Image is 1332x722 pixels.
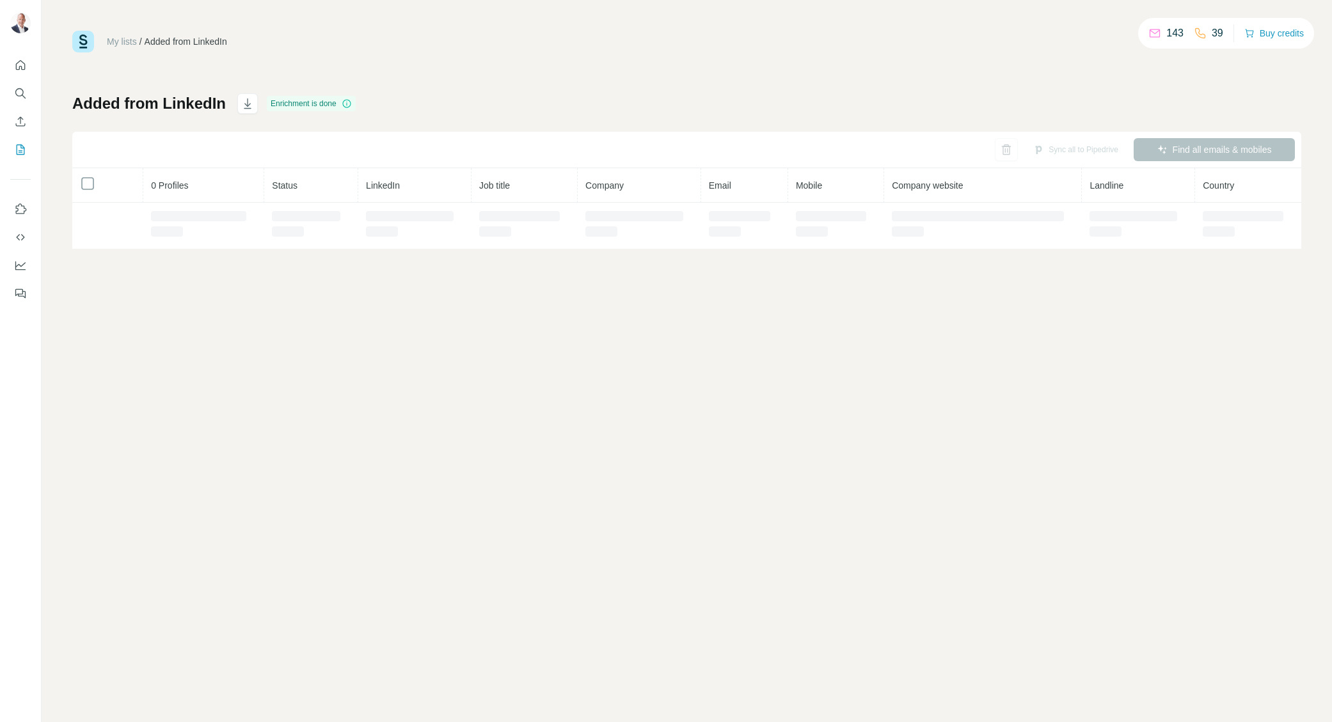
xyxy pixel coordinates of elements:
[1090,180,1123,191] span: Landline
[10,198,31,221] button: Use Surfe on LinkedIn
[366,180,400,191] span: LinkedIn
[145,35,227,48] div: Added from LinkedIn
[10,82,31,105] button: Search
[1212,26,1223,41] p: 39
[892,180,963,191] span: Company website
[272,180,297,191] span: Status
[585,180,624,191] span: Company
[72,93,226,114] h1: Added from LinkedIn
[139,35,142,48] li: /
[10,54,31,77] button: Quick start
[709,180,731,191] span: Email
[10,138,31,161] button: My lists
[1166,26,1184,41] p: 143
[10,13,31,33] img: Avatar
[267,96,356,111] div: Enrichment is done
[10,254,31,277] button: Dashboard
[10,110,31,133] button: Enrich CSV
[107,36,137,47] a: My lists
[1203,180,1234,191] span: Country
[72,31,94,52] img: Surfe Logo
[479,180,510,191] span: Job title
[151,180,188,191] span: 0 Profiles
[796,180,822,191] span: Mobile
[10,226,31,249] button: Use Surfe API
[1244,24,1304,42] button: Buy credits
[10,282,31,305] button: Feedback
